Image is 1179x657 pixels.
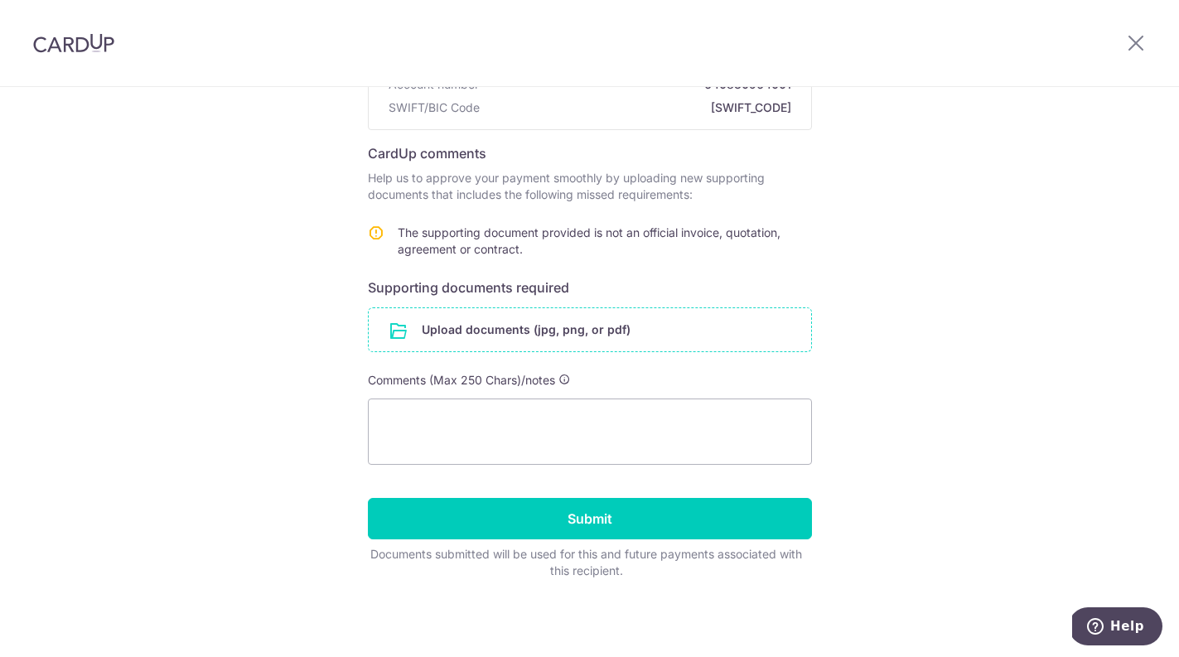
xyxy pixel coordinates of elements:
[368,170,812,203] p: Help us to approve your payment smoothly by uploading new supporting documents that includes the ...
[368,498,812,539] input: Submit
[398,225,780,256] span: The supporting document provided is not an official invoice, quotation, agreement or contract.
[389,99,480,116] span: SWIFT/BIC Code
[1072,607,1162,649] iframe: Opens a widget where you can find more information
[368,143,812,163] h6: CardUp comments
[368,307,812,352] div: Upload documents (jpg, png, or pdf)
[33,33,114,53] img: CardUp
[368,373,555,387] span: Comments (Max 250 Chars)/notes
[486,99,791,116] span: [SWIFT_CODE]
[368,278,812,297] h6: Supporting documents required
[368,546,805,579] div: Documents submitted will be used for this and future payments associated with this recipient.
